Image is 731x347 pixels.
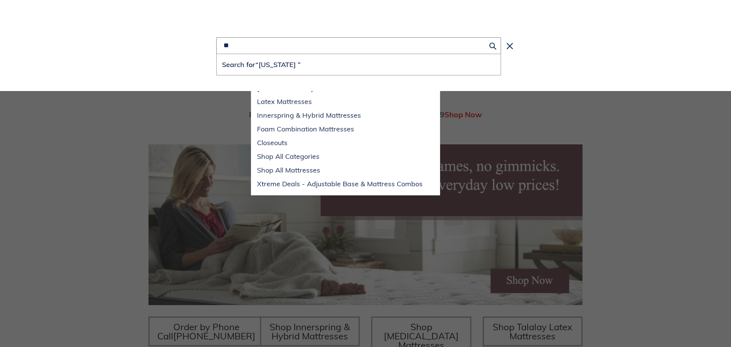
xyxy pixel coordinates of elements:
span: Shop All Mattresses [257,166,320,175]
span: Xtreme Deals - Adjustable Base & Mattress Combos [257,179,423,189]
span: Shop All Categories [257,152,319,161]
a: Closeouts [251,136,428,150]
span: Innerspring & Hybrid Mattresses [257,111,361,120]
a: Xtreme Deals - Adjustable Base & Mattress Combos [251,177,428,191]
a: Shop All Mattresses [251,163,428,177]
a: Foam Combination Mattresses [251,122,428,136]
span: Foam Combination Mattresses [257,125,354,134]
a: Latex Mattresses [251,95,428,109]
span: “[US_STATE] ” [255,60,301,69]
button: Search for“[US_STATE] ” [217,54,501,75]
input: Search [216,37,501,54]
span: Closeouts [257,138,287,147]
span: Latex Mattresses [257,97,312,106]
a: Shop All Categories [251,150,428,163]
a: Innerspring & Hybrid Mattresses [251,109,428,122]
